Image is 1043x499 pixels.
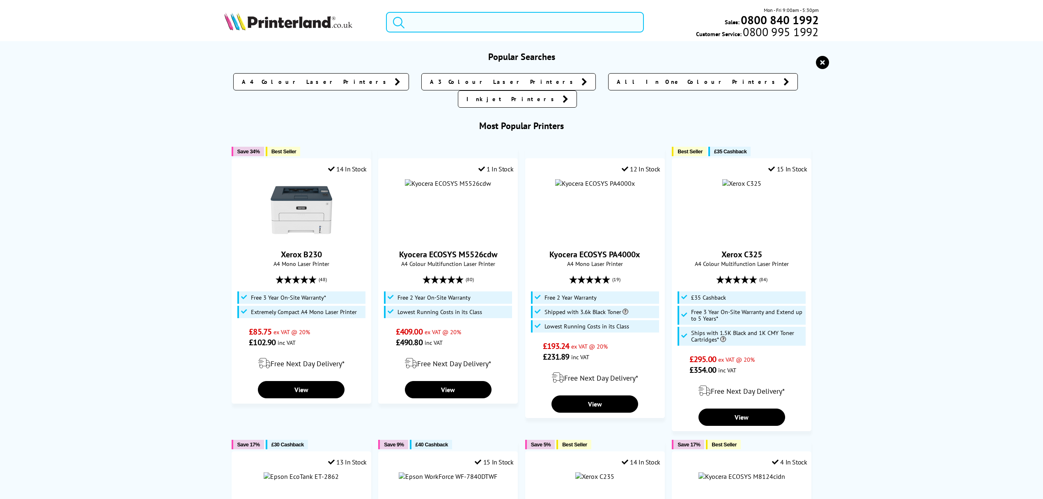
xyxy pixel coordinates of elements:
span: Save 17% [237,441,260,448]
span: £30 Cashback [271,441,304,448]
img: Xerox B230 [271,179,332,241]
span: £490.80 [396,337,423,348]
div: modal_delivery [530,366,660,389]
a: All In One Colour Printers [608,73,798,90]
img: Printerland Logo [224,12,352,30]
span: £354.00 [689,365,716,375]
button: Best Seller [706,440,741,449]
span: £231.89 [543,351,570,362]
img: Kyocera ECOSYS PA4000x [555,179,635,187]
button: £35 Cashback [708,147,751,156]
a: A3 Colour Laser Printers [421,73,596,90]
span: Ships with 1.5K Black and 1K CMY Toner Cartridges* [691,330,804,343]
a: View [405,381,492,398]
span: A4 Colour Multifunction Laser Printer [383,260,513,268]
a: Xerox C325 [722,179,761,187]
div: 12 In Stock [622,165,660,173]
span: Extremely Compact A4 Mono Laser Printer [251,309,357,315]
span: £102.90 [249,337,276,348]
span: Save 9% [384,441,404,448]
a: A4 Colour Laser Printers [233,73,409,90]
span: ex VAT @ 20% [718,356,755,363]
span: ex VAT @ 20% [425,328,461,336]
span: Best Seller [271,148,296,155]
span: A4 Mono Laser Printer [530,260,660,268]
button: Best Seller [672,147,707,156]
span: £35 Cashback [714,148,747,155]
img: Kyocera ECOSYS M5526cdw [405,179,491,187]
span: Customer Service: [696,28,818,38]
span: A4 Mono Laser Printer [236,260,367,268]
span: Free 2 Year On-Site Warranty [397,294,471,301]
button: Save 34% [232,147,264,156]
span: £295.00 [689,354,716,365]
a: View [258,381,345,398]
span: A4 Colour Multifunction Laser Printer [676,260,807,268]
span: Save 34% [237,148,260,155]
span: ex VAT @ 20% [571,342,608,350]
span: Best Seller [678,148,703,155]
span: Lowest Running Costs in its Class [544,323,629,330]
span: (48) [319,272,327,287]
span: Best Seller [562,441,587,448]
button: £30 Cashback [266,440,308,449]
a: Xerox C325 [721,249,762,260]
span: (84) [759,272,767,287]
span: Lowest Running Costs in its Class [397,309,482,315]
a: Kyocera ECOSYS PA4000x [549,249,640,260]
a: Kyocera ECOSYS M5526cdw [399,249,497,260]
span: (19) [612,272,620,287]
span: £193.24 [543,341,570,351]
button: Best Seller [266,147,301,156]
button: Save 5% [525,440,555,449]
div: 13 In Stock [328,458,367,466]
span: ex VAT @ 20% [273,328,310,336]
span: Free 2 Year Warranty [544,294,597,301]
b: 0800 840 1992 [741,12,819,28]
button: £40 Cashback [410,440,452,449]
span: Best Seller [712,441,737,448]
span: Inkjet Printers [466,95,558,103]
span: Save 5% [531,441,551,448]
a: View [551,395,638,413]
a: 0800 840 1992 [740,16,819,24]
div: 15 In Stock [475,458,513,466]
div: modal_delivery [236,352,367,375]
a: Xerox B230 [271,234,332,243]
span: All In One Colour Printers [617,78,779,86]
img: Xerox C235 [575,472,614,481]
span: Mon - Fri 9:00am - 5:30pm [764,6,819,14]
h3: Most Popular Printers [224,120,819,132]
span: Shipped with 3.6k Black Toner [544,309,628,315]
h3: Popular Searches [224,51,819,62]
div: 14 In Stock [622,458,660,466]
span: Sales: [725,18,740,26]
a: Inkjet Printers [458,90,577,108]
span: inc VAT [718,366,736,374]
span: Free 3 Year On-Site Warranty and Extend up to 5 Years* [691,309,804,322]
div: 14 In Stock [328,165,367,173]
a: View [698,409,785,426]
img: Epson EcoTank ET-2862 [264,472,339,481]
div: 4 In Stock [772,458,807,466]
span: A4 Colour Laser Printers [242,78,391,86]
input: Search product or brand [386,12,644,32]
button: Save 17% [232,440,264,449]
span: £35 Cashback [691,294,726,301]
img: Epson WorkForce WF-7840DTWF [399,472,497,481]
div: 15 In Stock [768,165,807,173]
a: Printerland Logo [224,12,376,32]
div: modal_delivery [676,379,807,402]
span: £85.75 [249,326,271,337]
span: £409.00 [396,326,423,337]
a: Xerox B230 [281,249,322,260]
span: £40 Cashback [416,441,448,448]
span: inc VAT [278,339,296,347]
img: Kyocera ECOSYS M8124cidn [698,472,785,481]
button: Save 9% [378,440,408,449]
